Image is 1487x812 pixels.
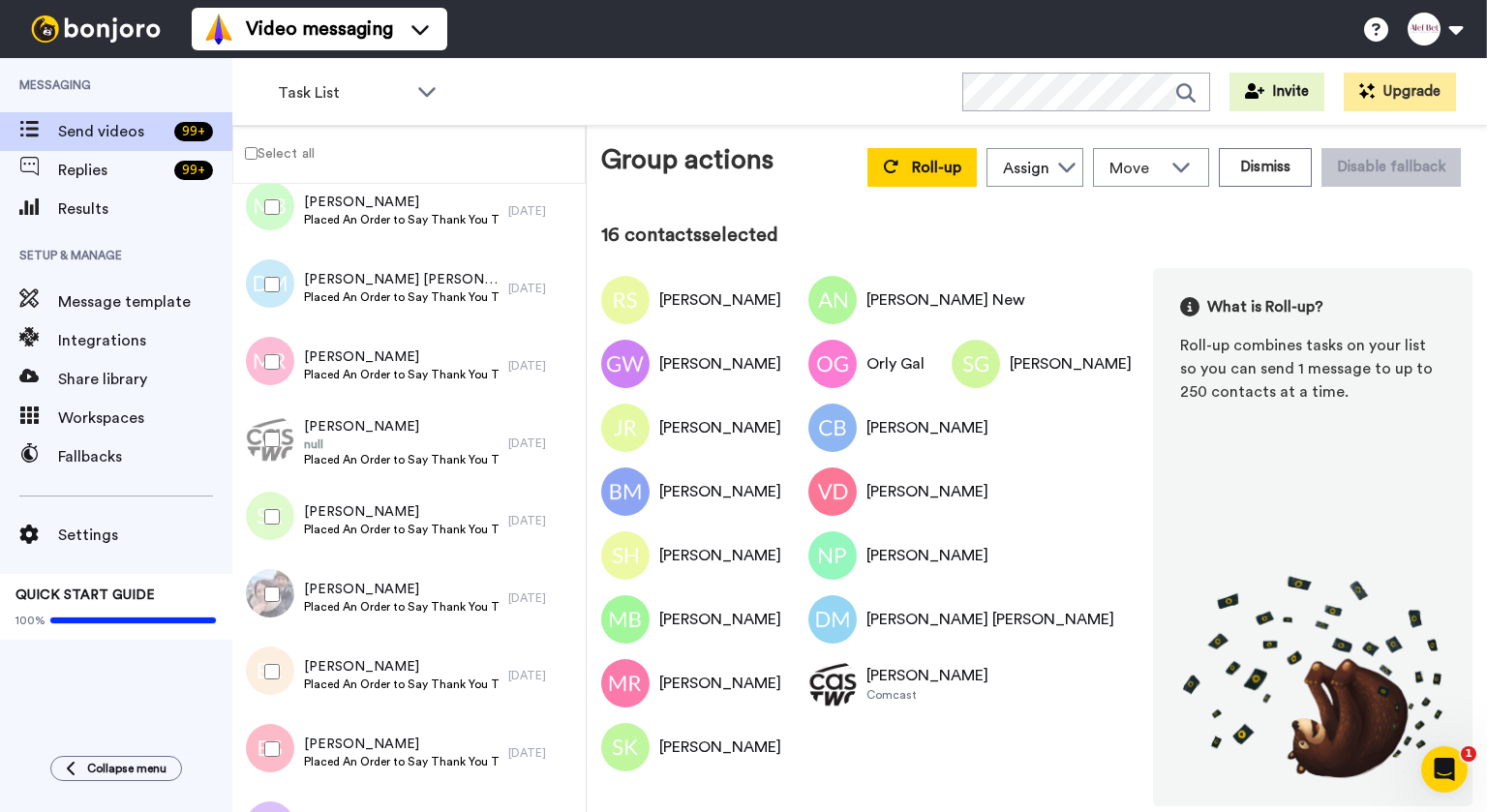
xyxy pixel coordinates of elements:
div: 99 + [174,161,213,180]
img: Image of Reva Sussman [601,276,650,324]
div: [DATE] [508,745,576,761]
span: 100% [15,613,46,628]
div: [PERSON_NAME] [659,672,781,695]
span: QUICK START GUIDE [15,588,155,602]
button: Collapse menu [50,756,182,781]
span: [PERSON_NAME] [304,657,499,677]
button: Dismiss [1219,148,1312,187]
input: Select all [245,147,258,160]
div: [PERSON_NAME] [1010,352,1132,376]
img: Image of Marci Resnick [601,659,650,707]
span: [PERSON_NAME] [304,735,499,754]
img: Image of DIANE MATTHEW [808,595,857,644]
span: Placed An Order to Say Thank You To Customer [304,452,499,467]
span: Placed An Order to Say Thank You To Customer [304,367,499,382]
img: Image of Jaclyn Richard [601,404,650,452]
div: [DATE] [508,590,576,606]
span: [PERSON_NAME] [304,193,499,212]
button: Roll-up [867,148,977,187]
div: [DATE] [508,436,576,451]
div: [PERSON_NAME] New [866,288,1025,312]
img: Image of Cathy Borenstein [808,404,857,452]
div: [PERSON_NAME] [866,416,988,439]
div: Comcast [866,687,988,703]
img: Image of Nicole Pida [808,531,857,580]
span: Share library [58,368,232,391]
span: [PERSON_NAME] [304,347,499,367]
div: [DATE] [508,513,576,528]
span: Placed An Order to Say Thank You To Customer [304,677,499,692]
span: [PERSON_NAME] [304,502,499,522]
span: Video messaging [246,15,393,43]
div: Group actions [601,140,774,187]
div: [DATE] [508,281,576,296]
span: Replies [58,159,167,182]
span: 1 [1461,746,1476,762]
button: Invite [1229,73,1324,111]
img: Image of Beth Miller [601,467,650,516]
div: 16 contacts selected [601,222,1472,249]
span: Move [1109,157,1162,180]
div: 99 + [174,122,213,141]
img: Image of Valerie Dumova [808,467,857,516]
div: [PERSON_NAME] [659,544,781,567]
img: Image of Gary Willis [601,340,650,388]
span: Send videos [58,120,167,143]
img: Image of Sharon Ketchabaw [601,723,650,771]
div: [PERSON_NAME] [659,416,781,439]
div: [PERSON_NAME] [659,352,781,376]
span: Fallbacks [58,445,232,468]
img: Image of Shari Glassman [952,340,1000,388]
span: [PERSON_NAME] [PERSON_NAME] [304,270,499,289]
div: [DATE] [508,668,576,683]
span: Placed An Order to Say Thank You To Customer [304,754,499,769]
div: [DATE] [508,203,576,219]
span: Task List [278,81,408,105]
span: Workspaces [58,406,232,430]
img: Image of MELANIE BRONSTEIN [601,595,650,644]
iframe: Intercom live chat [1421,746,1468,793]
span: Collapse menu [87,761,167,776]
span: [PERSON_NAME] [304,417,499,436]
span: Placed An Order to Say Thank You To Customer [304,289,499,305]
img: vm-color.svg [203,14,234,45]
div: [PERSON_NAME] [PERSON_NAME] [866,608,1114,631]
span: [PERSON_NAME] [304,580,499,599]
img: Image of Alison New [808,276,857,324]
span: What is Roll-up? [1207,295,1323,318]
span: Message template [58,290,232,314]
label: Select all [233,141,315,165]
div: [PERSON_NAME] [659,288,781,312]
img: bj-logo-header-white.svg [23,15,168,43]
div: [PERSON_NAME] [659,480,781,503]
img: Image of Orly Gal [808,340,857,388]
button: Disable fallback [1321,148,1461,187]
span: Roll-up [912,160,961,175]
div: [PERSON_NAME] [866,664,988,687]
span: Placed An Order to Say Thank You To Customer [304,599,499,615]
button: Upgrade [1344,73,1456,111]
div: [PERSON_NAME] [659,608,781,631]
span: Placed An Order to Say Thank You To Customer [304,522,499,537]
div: [DATE] [508,358,576,374]
div: Assign [1003,157,1049,180]
div: [PERSON_NAME] [866,480,988,503]
img: Image of Wendy Jaffe [808,659,857,707]
img: joro-roll.png [1180,575,1445,779]
span: Settings [58,524,232,547]
span: Placed An Order to Say Thank You To Customer [304,212,499,227]
div: Orly Gal [866,352,925,376]
div: [PERSON_NAME] [866,544,988,567]
span: Integrations [58,329,232,352]
span: null [304,436,499,452]
div: [PERSON_NAME] [659,736,781,759]
span: Results [58,197,232,221]
div: Roll-up combines tasks on your list so you can send 1 message to up to 250 contacts at a time. [1180,334,1445,404]
img: Image of Susan Hamby [601,531,650,580]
